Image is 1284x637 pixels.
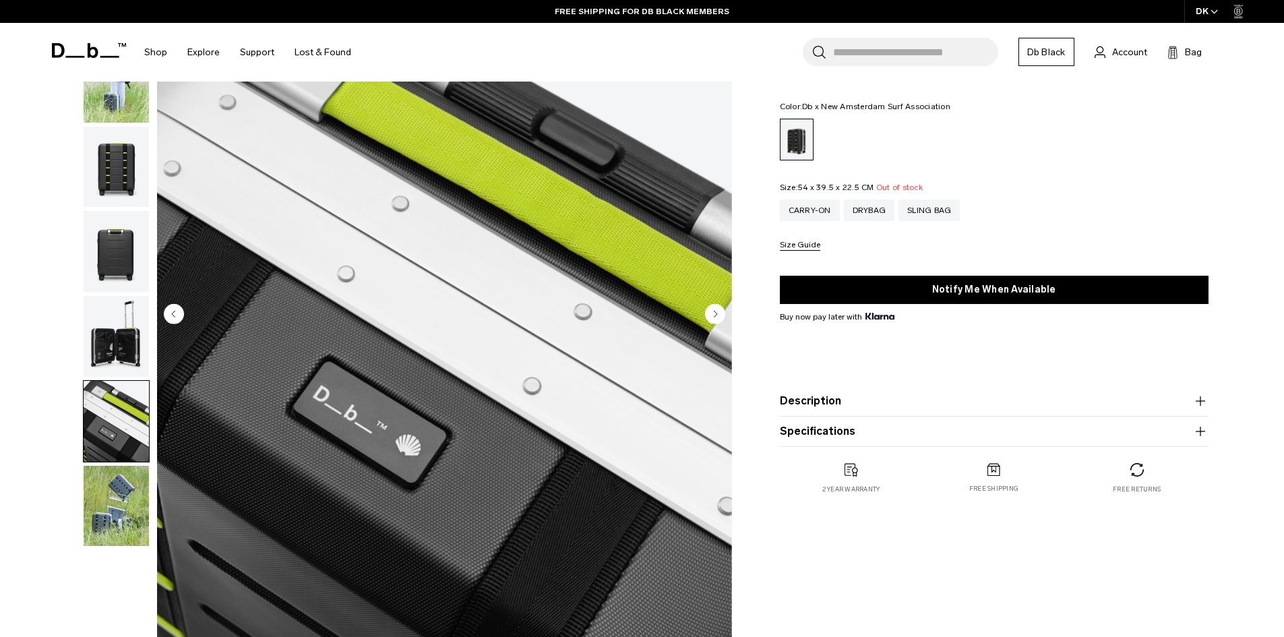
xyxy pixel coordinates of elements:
a: FREE SHIPPING FOR DB BLACK MEMBERS [555,5,729,18]
legend: Size: [780,183,923,191]
span: Buy now pay later with [780,311,894,323]
span: Out of stock [876,183,923,192]
img: Ramverk Pro Carry-on Db x New Amsterdam Surf Association [84,42,149,123]
nav: Main Navigation [134,23,361,82]
button: Notify Me When Available [780,276,1209,304]
legend: Color: [780,102,950,111]
button: Ramverk Pro Carry-on Db x New Amsterdam Surf Association [83,295,150,377]
button: Next slide [705,303,725,326]
a: Explore [187,28,220,76]
button: Ramverk Pro Carry-on Db x New Amsterdam Surf Association [83,465,150,547]
span: Account [1112,45,1147,59]
a: Support [240,28,274,76]
img: Ramverk Pro Carry-on Db x New Amsterdam Surf Association [84,211,149,292]
button: Size Guide [780,241,820,251]
p: Free returns [1113,485,1161,494]
a: Db x New Amsterdam Surf Association [780,119,814,160]
a: Account [1095,44,1147,60]
button: Bag [1167,44,1202,60]
button: Description [780,393,1209,409]
a: Sling Bag [898,200,960,221]
img: Ramverk Pro Carry-on Db x New Amsterdam Surf Association [84,127,149,208]
button: Specifications [780,423,1209,439]
a: Shop [144,28,167,76]
a: Db Black [1018,38,1074,66]
a: Lost & Found [295,28,351,76]
button: Ramverk Pro Carry-on Db x New Amsterdam Surf Association [83,41,150,123]
button: Ramverk Pro Carry-on Db x New Amsterdam Surf Association [83,210,150,293]
img: {"height" => 20, "alt" => "Klarna"} [865,313,894,320]
img: Ramverk Pro Carry-on Db x New Amsterdam Surf Association [84,296,149,377]
a: Drybag [844,200,895,221]
span: Db x New Amsterdam Surf Association [802,102,950,111]
button: Previous slide [164,303,184,326]
button: Ramverk Pro Carry-on Db x New Amsterdam Surf Association [83,126,150,208]
p: 2 year warranty [822,485,880,494]
a: Carry-on [780,200,840,221]
img: Ramverk Pro Carry-on Db x New Amsterdam Surf Association [84,466,149,547]
button: Ramverk Pro Carry-on Db x New Amsterdam Surf Association [83,380,150,462]
span: 54 x 39.5 x 22.5 CM [798,183,874,192]
span: Bag [1185,45,1202,59]
p: Free shipping [969,484,1018,493]
img: Ramverk Pro Carry-on Db x New Amsterdam Surf Association [84,381,149,462]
